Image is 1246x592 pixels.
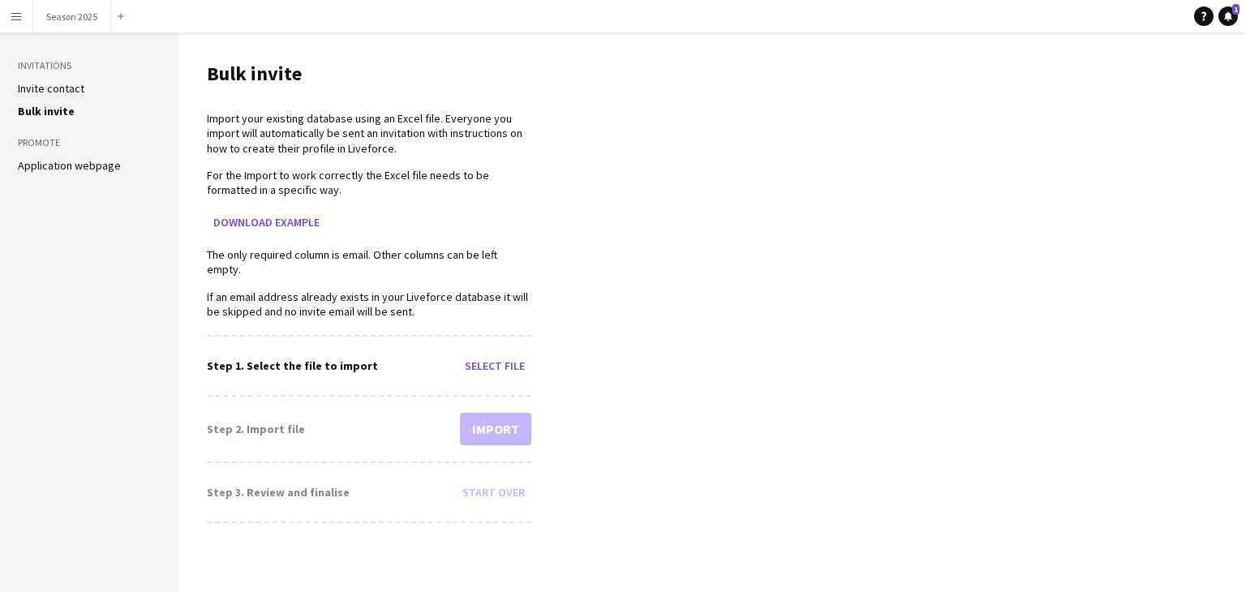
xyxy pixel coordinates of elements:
[207,290,531,319] p: If an email address already exists in your Liveforce database it will be skipped and no invite em...
[207,422,305,436] div: Step 2. Import file
[18,135,161,150] h3: Promote
[207,168,531,197] p: For the Import to work correctly the Excel file needs to be formatted in a specific way.
[33,1,111,32] button: Season 2025
[207,209,326,235] button: Download example
[18,104,75,118] a: Bulk invite
[207,111,531,156] p: Import your existing database using an Excel file. Everyone you import will automatically be sent...
[207,247,531,277] p: The only required column is email. Other columns can be left empty.
[1232,4,1240,15] span: 1
[1218,6,1238,26] a: 1
[207,485,350,500] div: Step 3. Review and finalise
[207,62,531,86] h1: Bulk invite
[458,353,531,379] button: Select file
[207,358,378,373] div: Step 1. Select the file to import
[18,158,121,173] a: Application webpage
[18,58,161,73] h3: Invitations
[18,81,84,96] a: Invite contact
